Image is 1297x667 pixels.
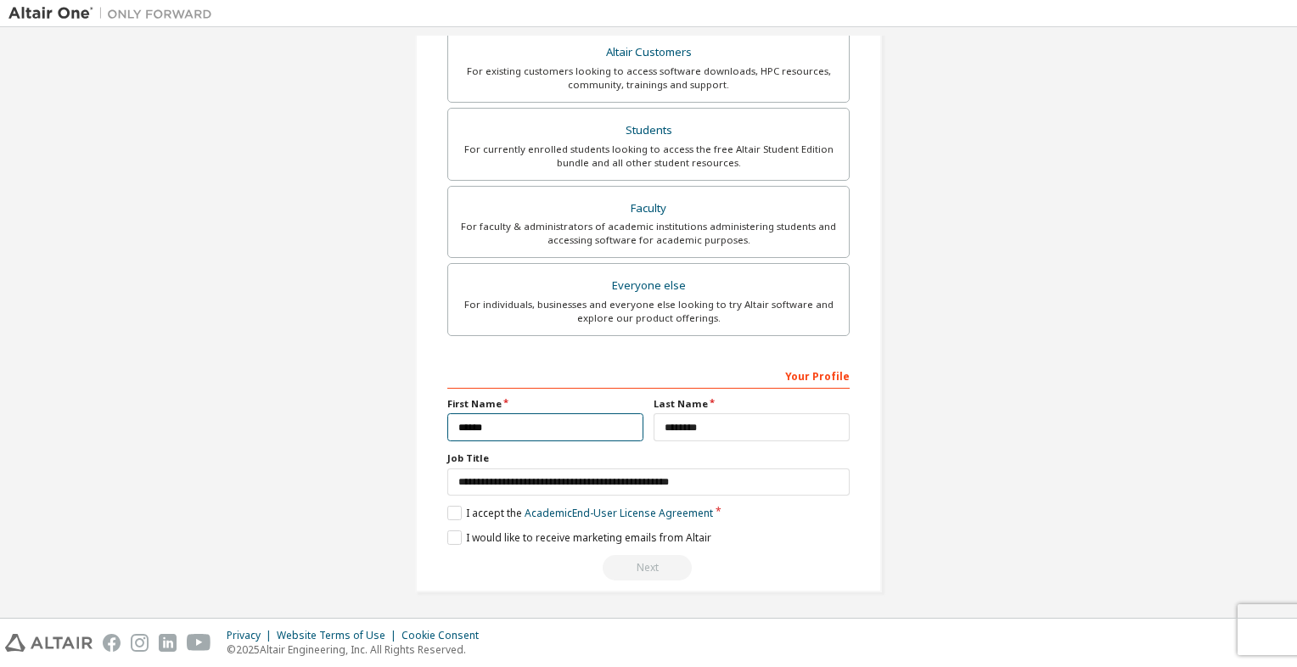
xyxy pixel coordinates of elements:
[458,41,839,64] div: Altair Customers
[458,143,839,170] div: For currently enrolled students looking to access the free Altair Student Edition bundle and all ...
[458,220,839,247] div: For faculty & administrators of academic institutions administering students and accessing softwa...
[458,274,839,298] div: Everyone else
[8,5,221,22] img: Altair One
[103,634,121,652] img: facebook.svg
[277,629,401,642] div: Website Terms of Use
[5,634,93,652] img: altair_logo.svg
[458,197,839,221] div: Faculty
[447,397,643,411] label: First Name
[525,506,713,520] a: Academic End-User License Agreement
[401,629,489,642] div: Cookie Consent
[654,397,850,411] label: Last Name
[447,451,850,465] label: Job Title
[159,634,177,652] img: linkedin.svg
[458,119,839,143] div: Students
[447,530,711,545] label: I would like to receive marketing emails from Altair
[131,634,149,652] img: instagram.svg
[447,555,850,580] div: Read and acccept EULA to continue
[458,64,839,92] div: For existing customers looking to access software downloads, HPC resources, community, trainings ...
[458,298,839,325] div: For individuals, businesses and everyone else looking to try Altair software and explore our prod...
[187,634,211,652] img: youtube.svg
[227,642,489,657] p: © 2025 Altair Engineering, Inc. All Rights Reserved.
[447,506,713,520] label: I accept the
[227,629,277,642] div: Privacy
[447,362,850,389] div: Your Profile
